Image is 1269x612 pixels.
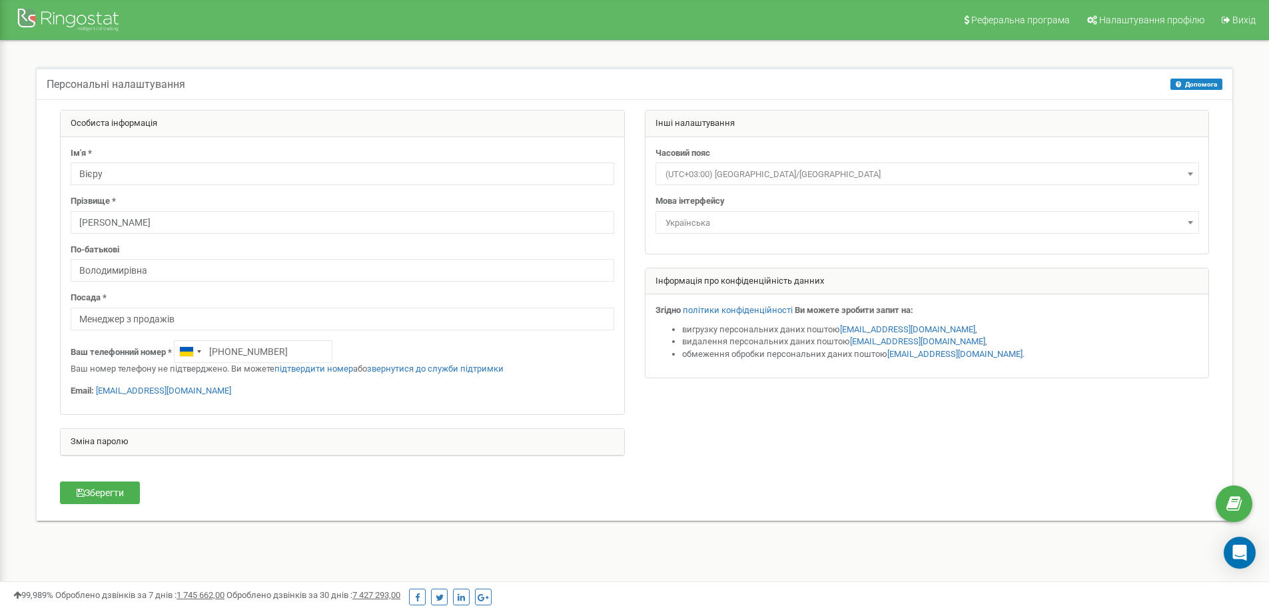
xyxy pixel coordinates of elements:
[177,590,224,600] u: 1 745 662,00
[682,348,1199,361] li: обмеження обробки персональних даних поштою .
[226,590,400,600] span: Оброблено дзвінків за 30 днів :
[655,195,725,208] label: Мова інтерфейсу
[352,590,400,600] u: 7 427 293,00
[71,386,94,396] strong: Email:
[71,363,614,376] p: Ваш номер телефону не підтверджено. Ви можете або
[47,79,185,91] h5: Персональні налаштування
[61,111,624,137] div: Особиста інформація
[13,590,53,600] span: 99,989%
[850,336,985,346] a: [EMAIL_ADDRESS][DOMAIN_NAME]
[1170,79,1222,90] button: Допомога
[71,147,92,160] label: Ім'я *
[655,162,1199,185] span: (UTC+03:00) Europe/Kiev
[71,162,614,185] input: Ім'я
[96,386,231,396] a: [EMAIL_ADDRESS][DOMAIN_NAME]
[60,481,140,504] button: Зберегти
[655,211,1199,234] span: Українська
[655,147,710,160] label: Часовий пояс
[682,324,1199,336] li: вигрузку персональних даних поштою ,
[71,308,614,330] input: Посада
[971,15,1070,25] span: Реферальна програма
[174,340,332,363] input: +1-800-555-55-55
[660,165,1194,184] span: (UTC+03:00) Europe/Kiev
[655,305,681,315] strong: Згідно
[1224,537,1256,569] div: Open Intercom Messenger
[683,305,793,315] a: політики конфіденційності
[840,324,975,334] a: [EMAIL_ADDRESS][DOMAIN_NAME]
[1099,15,1204,25] span: Налаштування профілю
[71,292,107,304] label: Посада *
[645,111,1209,137] div: Інші налаштування
[175,341,205,362] div: Telephone country code
[71,195,116,208] label: Прізвище *
[71,346,172,359] label: Ваш телефонний номер *
[367,364,504,374] a: звернутися до служби підтримки
[660,214,1194,232] span: Українська
[274,364,353,374] a: підтвердити номер
[55,590,224,600] span: Оброблено дзвінків за 7 днів :
[887,349,1023,359] a: [EMAIL_ADDRESS][DOMAIN_NAME]
[71,211,614,234] input: Прізвище
[645,268,1209,295] div: Інформація про конфіденційність данних
[682,336,1199,348] li: видалення персональних даних поштою ,
[71,259,614,282] input: По-батькові
[61,429,624,456] div: Зміна паролю
[1232,15,1256,25] span: Вихід
[795,305,913,315] strong: Ви можете зробити запит на:
[71,244,119,256] label: По-батькові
